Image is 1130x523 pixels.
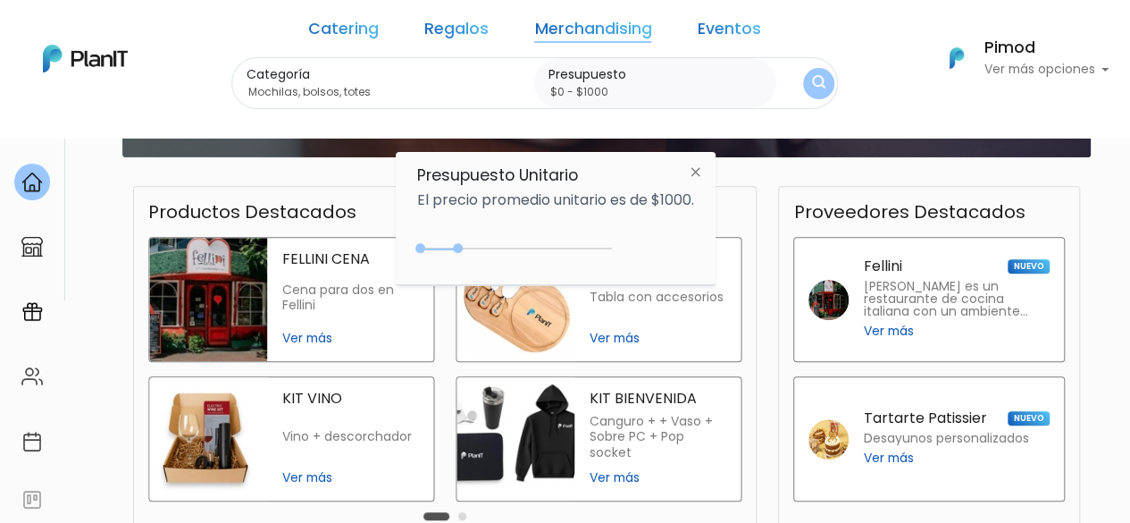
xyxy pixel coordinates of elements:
[43,45,128,72] img: PlanIt Logo
[863,281,1049,318] p: [PERSON_NAME] es un restaurante de cocina italiana con un ambiente cálido y auténtico, ideal para...
[590,329,727,348] span: Ver más
[247,65,527,84] label: Categoría
[148,376,434,502] a: kit vino KIT VINO Vino + descorchador Ver más
[148,237,434,362] a: fellini cena FELLINI CENA Cena para dos en Fellini Ver más
[863,411,986,426] p: Tartarte Patissier
[21,366,43,387] img: people-662611757002400ad9ed0e3c099ab2801c6687ba6c219adb57efc949bc21e19d.svg
[534,21,651,43] a: Merchandising
[590,392,727,406] p: KIT BIENVENIDA
[590,252,727,266] p: TABLA QUESOS
[282,468,420,487] span: Ver más
[456,376,741,502] a: kit bienvenida KIT BIENVENIDA Canguro + + Vaso + Sobre PC + Pop socket Ver más
[458,512,466,520] button: Carousel Page 2
[282,329,420,348] span: Ver más
[21,172,43,193] img: home-e721727adea9d79c4d83392d1f703f7f8bce08238fde08b1acbfd93340b81755.svg
[456,237,741,362] a: tabla quesos TABLA QUESOS Tabla con accesorios Ver más
[863,322,913,341] span: Ver más
[984,63,1109,76] p: Ver más opciones
[808,419,849,460] img: tartarte patissier
[149,238,268,361] img: fellini cena
[282,283,420,314] p: Cena para dos en Fellini
[417,166,694,185] h6: Presupuesto Unitario
[793,376,1064,502] a: Tartarte Patissier NUEVO Desayunos personalizados Ver más
[863,449,913,468] span: Ver más
[1008,259,1049,274] span: NUEVO
[793,237,1064,362] a: Fellini NUEVO [PERSON_NAME] es un restaurante de cocina italiana con un ambiente cálido y auténti...
[926,35,1109,81] button: PlanIt Logo Pimod Ver más opciones
[92,17,257,52] div: ¿Necesitás ayuda?
[417,193,694,207] p: El precio promedio unitario es de $1000.
[423,512,449,520] button: Carousel Page 1 (Current Slide)
[21,431,43,452] img: calendar-87d922413cdce8b2cf7b7f5f62616a5cf9e4887200fb71536465627b3292af00.svg
[282,252,420,266] p: FELLINI CENA
[456,377,575,501] img: kit bienvenida
[148,201,356,223] h3: Productos Destacados
[424,21,489,43] a: Regalos
[793,201,1025,223] h3: Proveedores Destacados
[863,259,901,274] p: Fellini
[456,238,575,361] img: tabla quesos
[21,236,43,257] img: marketplace-4ceaa7011d94191e9ded77b95e3339b90024bf715f7c57f8cf31f2d8c509eaba.svg
[590,414,727,460] p: Canguro + + Vaso + Sobre PC + Pop socket
[1008,411,1049,426] span: NUEVO
[812,75,825,92] img: search_button-432b6d5273f82d61273b3651a40e1bd1b912527efae98b1b7a1b2c0702e16a8d.svg
[937,38,976,78] img: PlanIt Logo
[282,429,420,444] p: Vino + descorchador
[282,392,420,406] p: KIT VINO
[21,489,43,510] img: feedback-78b5a0c8f98aac82b08bfc38622c3050aee476f2c9584af64705fc4e61158814.svg
[590,468,727,487] span: Ver más
[149,377,268,501] img: kit vino
[808,280,849,320] img: fellini
[590,290,727,305] p: Tabla con accesorios
[984,40,1109,56] h6: Pimod
[308,21,379,43] a: Catering
[548,65,769,84] label: Presupuesto
[21,301,43,323] img: campaigns-02234683943229c281be62815700db0a1741e53638e28bf9629b52c665b00959.svg
[698,21,761,43] a: Eventos
[679,156,712,188] img: close-6986928ebcb1d6c9903e3b54e860dbc4d054630f23adef3a32610726dff6a82b.svg
[863,433,1028,445] p: Desayunos personalizados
